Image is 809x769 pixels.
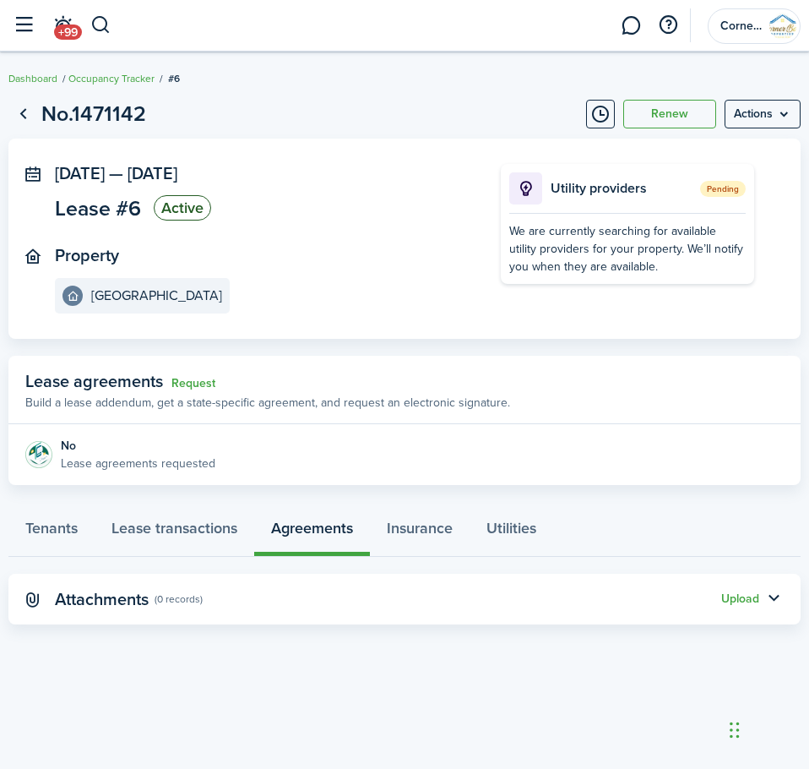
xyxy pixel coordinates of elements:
[55,198,141,219] span: Lease #6
[615,5,647,46] a: Messaging
[168,71,180,86] span: #6
[551,178,696,199] p: Utility providers
[61,437,215,455] div: No
[155,592,203,607] panel-main-subtitle: (0 records)
[700,181,746,197] span: Pending
[128,161,177,186] span: [DATE]
[769,13,796,40] img: Corner Bay Properties LLC
[654,11,682,40] button: Open resource center
[55,590,149,609] panel-main-title: Attachments
[95,506,254,556] a: Lease transactions
[25,368,163,394] span: Lease agreements
[68,71,155,86] a: Occupancy Tracker
[55,161,105,186] span: [DATE]
[8,506,95,556] a: Tenants
[54,25,82,40] span: +99
[759,585,788,614] button: Toggle accordion
[528,586,809,769] iframe: Chat Widget
[61,455,215,472] p: Lease agreements requested
[586,100,615,128] button: Timeline
[720,20,763,32] span: Corner Bay Properties LLC
[91,288,222,303] e-details-info-title: [GEOGRAPHIC_DATA]
[154,195,211,221] status: Active
[90,11,111,40] button: Search
[46,5,79,46] a: Notifications
[25,394,510,412] p: Build a lease addendum, get a state-specific agreement, and request an electronic signature.
[470,506,553,556] a: Utilities
[725,100,801,128] menu-btn: Actions
[171,377,215,390] a: Request
[509,222,746,275] div: We are currently searching for available utility providers for your property. We’ll notify you wh...
[25,441,52,468] img: Agreement e-sign
[623,100,716,128] button: Renew
[41,98,146,130] h1: No.1471142
[370,506,470,556] a: Insurance
[55,246,119,265] panel-main-title: Property
[8,71,57,86] a: Dashboard
[109,161,123,186] span: —
[8,9,40,41] button: Open sidebar
[730,705,740,755] div: Drag
[725,100,801,128] button: Open menu
[8,100,37,128] a: Go back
